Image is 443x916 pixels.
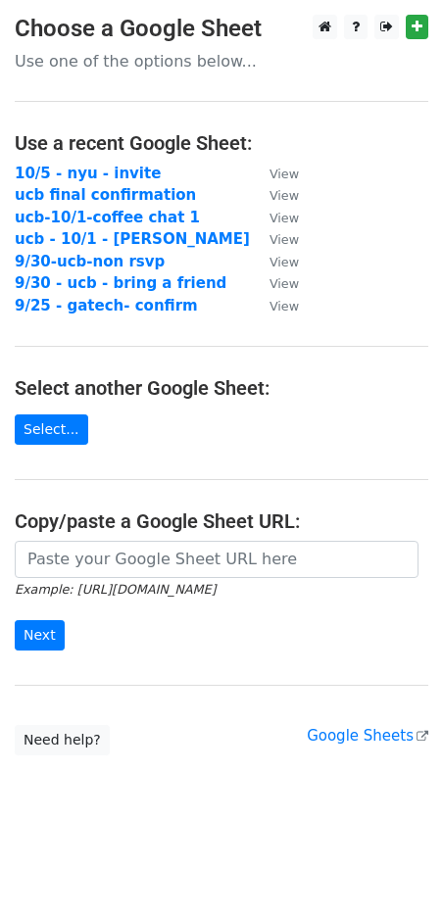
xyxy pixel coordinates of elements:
small: View [270,232,299,247]
a: ucb - 10/1 - [PERSON_NAME] [15,230,250,248]
iframe: Chat Widget [345,822,443,916]
h3: Choose a Google Sheet [15,15,428,43]
input: Paste your Google Sheet URL here [15,541,418,578]
a: View [250,230,299,248]
input: Next [15,620,65,651]
a: 9/30 - ucb - bring a friend [15,274,226,292]
small: View [270,211,299,225]
small: View [270,255,299,269]
a: ucb final confirmation [15,186,196,204]
a: Google Sheets [307,727,428,745]
a: View [250,186,299,204]
a: Need help? [15,725,110,755]
a: View [250,274,299,292]
a: View [250,209,299,226]
h4: Use a recent Google Sheet: [15,131,428,155]
a: View [250,297,299,314]
small: View [270,167,299,181]
a: View [250,165,299,182]
small: View [270,299,299,313]
a: 10/5 - nyu - invite [15,165,161,182]
a: ucb-10/1-coffee chat 1 [15,209,200,226]
a: View [250,253,299,270]
a: 9/25 - gatech- confirm [15,297,198,314]
a: 9/30-ucb-non rsvp [15,253,165,270]
small: View [270,276,299,291]
h4: Copy/paste a Google Sheet URL: [15,509,428,533]
h4: Select another Google Sheet: [15,376,428,400]
p: Use one of the options below... [15,51,428,72]
a: Select... [15,414,88,445]
small: Example: [URL][DOMAIN_NAME] [15,582,216,597]
small: View [270,188,299,203]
